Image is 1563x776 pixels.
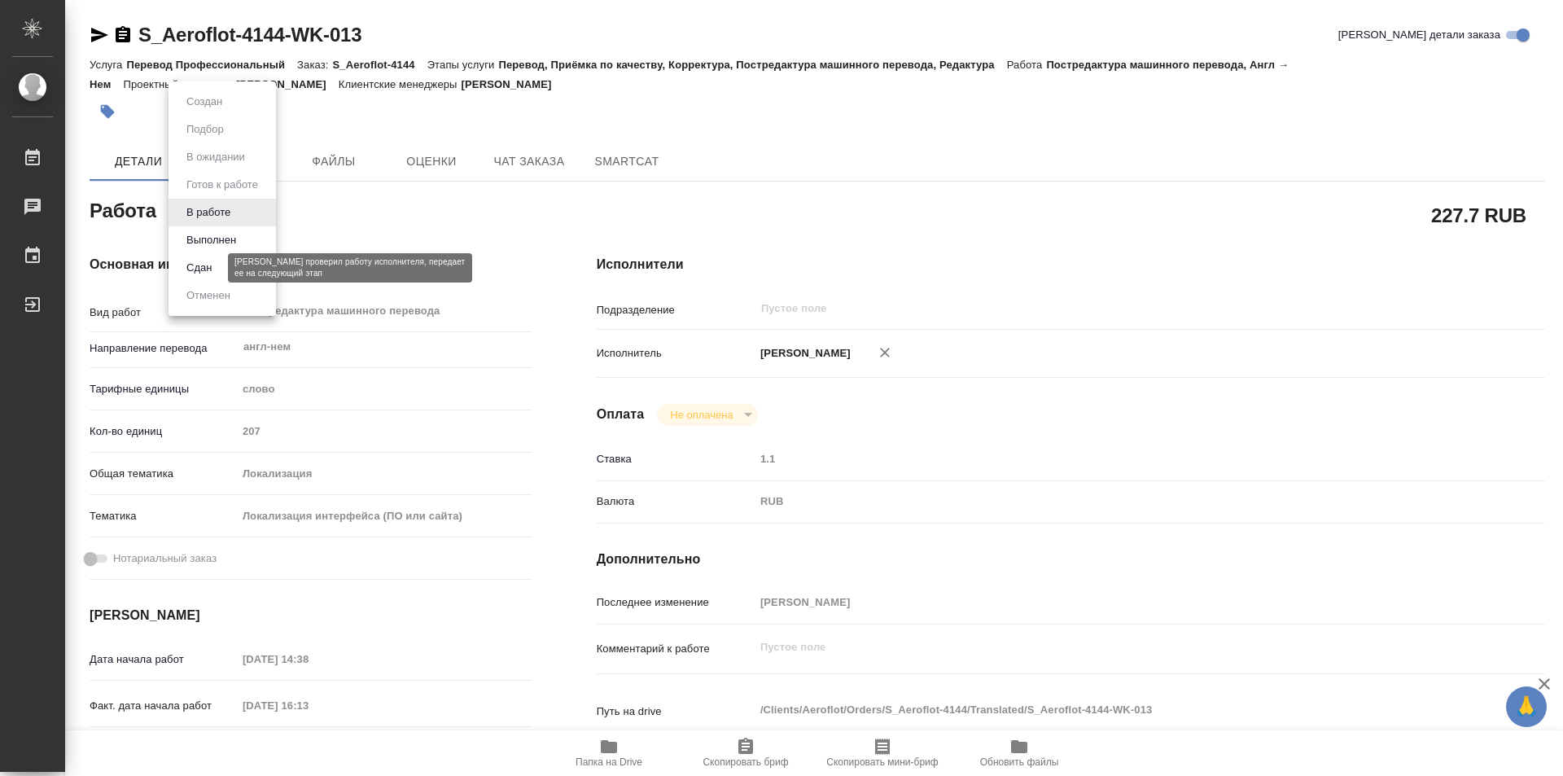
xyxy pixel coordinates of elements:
[182,287,235,305] button: Отменен
[182,148,250,166] button: В ожидании
[182,176,263,194] button: Готов к работе
[182,121,229,138] button: Подбор
[182,93,227,111] button: Создан
[182,204,235,221] button: В работе
[182,259,217,277] button: Сдан
[182,231,241,249] button: Выполнен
